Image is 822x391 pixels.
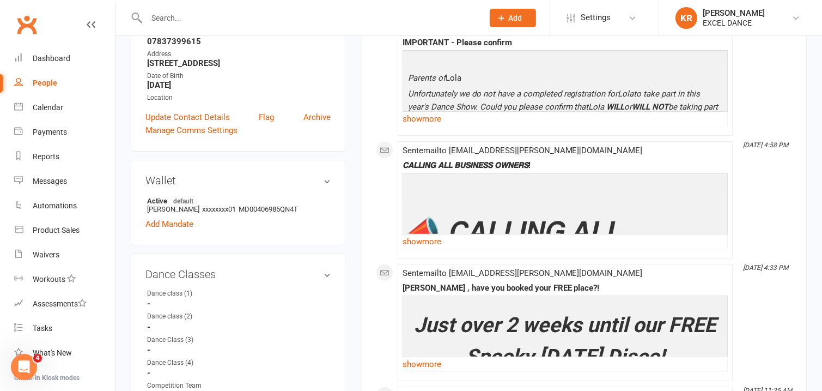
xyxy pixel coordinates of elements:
[33,177,67,185] div: Messages
[403,146,643,155] span: Sent email to [EMAIL_ADDRESS][PERSON_NAME][DOMAIN_NAME]
[403,38,728,47] div: IMPORTANT - Please confirm
[403,357,728,372] a: show more
[675,7,697,29] div: KR
[202,205,236,213] span: xxxxxxxx01
[33,275,65,284] div: Workouts
[14,120,115,145] a: Payments
[14,169,115,194] a: Messages
[743,141,788,149] i: [DATE] 4:58 PM
[145,218,193,231] a: Add Mandate
[170,196,197,205] span: default
[403,284,728,293] div: [PERSON_NAME] , have you booked your FREE place?!
[33,128,67,136] div: Payments
[14,46,115,71] a: Dashboard
[33,354,42,363] span: 4
[408,73,446,83] i: Parents of
[13,11,40,38] a: Clubworx
[145,195,331,215] li: [PERSON_NAME]
[408,89,701,112] span: to take part in this year's Dance Show. Could you please confirm that
[403,234,728,249] a: show more
[632,102,669,112] b: WILL NOT
[147,322,331,332] strong: -
[147,58,331,68] strong: [STREET_ADDRESS]
[147,93,331,103] div: Location
[147,71,331,81] div: Date of Birth
[143,10,476,26] input: Search...
[147,311,237,322] div: Dance class (2)
[147,49,331,59] div: Address
[403,161,728,170] div: 𝘾𝘼𝙇𝙇𝙄𝙉𝙂 𝘼𝙇𝙇 𝘽𝙐𝙎𝙄𝙉𝙀𝙎𝙎 𝙊𝙒𝙉𝙀𝙍𝙎!
[403,111,728,127] a: show more
[414,313,716,337] b: Just over 2 weeks until our FREE
[743,264,788,272] i: [DATE] 4:33 PM
[14,218,115,243] a: Product Sales
[33,299,87,308] div: Assessments
[14,243,115,267] a: Waivers
[408,89,618,99] i: Unfortunately we do not have a completed registration for
[405,71,725,87] p: Lola
[33,324,52,333] div: Tasks
[33,348,72,357] div: What's New
[703,8,765,18] div: [PERSON_NAME]
[147,80,331,90] strong: [DATE]
[14,341,115,365] a: What's New
[239,205,298,213] span: MD00406985QN4T
[147,345,331,355] strong: -
[147,288,237,299] div: Dance class (1)
[33,226,80,234] div: Product Sales
[33,152,59,161] div: Reports
[14,267,115,292] a: Workouts
[147,299,331,309] strong: -
[33,103,63,112] div: Calendar
[303,111,331,124] a: Archive
[466,345,665,369] b: Spooky [DATE] Disco!
[581,5,611,30] span: Settings
[259,111,274,124] a: Flag
[14,292,115,316] a: Assessments
[14,145,115,169] a: Reports
[147,381,237,391] div: Competition Team
[145,268,331,280] h3: Dance Classes
[145,124,238,137] a: Manage Comms Settings
[607,102,625,112] b: WILL
[703,18,765,28] div: EXCEL DANCE
[14,95,115,120] a: Calendar
[403,268,643,278] span: Sent email to [EMAIL_ADDRESS][PERSON_NAME][DOMAIN_NAME]
[145,175,331,187] h3: Wallet
[147,196,325,205] strong: Active
[147,368,331,378] strong: -
[14,316,115,341] a: Tasks
[490,9,536,27] button: Add
[145,111,230,124] a: Update Contact Details
[405,215,725,278] h1: 📣 𝘾𝘼𝙇𝙇𝙄𝙉𝙂 𝘼𝙇𝙇 𝘽𝙐𝙎𝙄𝙉𝙀𝙎𝙎 𝙊𝙒𝙉𝙀𝙍𝙎!
[33,250,59,259] div: Waivers
[408,102,719,138] span: or be taking part please? A lot of planning goes into the annual show and without this confirmati...
[147,358,237,368] div: Dance Class (4)
[11,354,37,380] iframe: Intercom live chat
[14,71,115,95] a: People
[509,14,522,22] span: Add
[147,335,237,345] div: Dance Class (3)
[14,194,115,218] a: Automations
[33,201,77,210] div: Automations
[147,37,331,46] strong: 07837399615
[33,79,57,87] div: People
[33,54,70,63] div: Dashboard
